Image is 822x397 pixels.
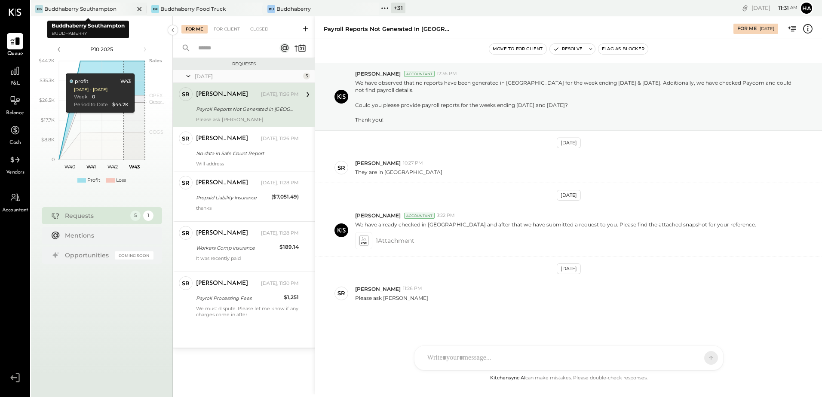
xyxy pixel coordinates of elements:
[112,101,128,108] div: $44.2K
[800,1,813,15] button: Ha
[0,92,30,117] a: Balance
[65,211,126,220] div: Requests
[52,30,125,37] p: Buddhaberry
[276,5,311,12] div: Buddhaberry
[151,5,159,13] div: BF
[6,169,25,177] span: Vendors
[196,205,299,217] div: thanks
[376,232,414,249] span: 1 Attachment
[550,44,586,54] button: Resolve
[196,149,296,158] div: No data in Safe Count Report
[181,25,208,34] div: For Me
[44,5,117,12] div: Buddhaberry Southampton
[404,213,435,219] div: Accountant
[86,164,96,170] text: W41
[65,46,138,53] div: P10 2025
[41,137,55,143] text: $8.8K
[39,97,55,103] text: $26.5K
[196,279,248,288] div: [PERSON_NAME]
[160,5,226,12] div: Buddhaberry Food Truck
[337,164,345,172] div: SR
[337,289,345,297] div: SR
[149,99,164,105] text: Occu...
[64,164,75,170] text: W40
[209,25,244,34] div: For Client
[69,78,88,85] div: profit
[324,25,453,33] div: Payroll Reports Not Generated in [GEOGRAPHIC_DATA].
[65,231,149,240] div: Mentions
[271,192,299,201] div: ($7,051.49)
[196,90,248,99] div: [PERSON_NAME]
[182,90,190,98] div: SR
[149,92,163,98] text: OPEX
[92,94,95,101] div: 0
[0,63,30,88] a: P&L
[9,139,21,147] span: Cash
[6,110,24,117] span: Balance
[130,211,141,221] div: 5
[557,190,581,201] div: [DATE]
[87,177,100,184] div: Profit
[355,221,756,228] p: We have already checked in [GEOGRAPHIC_DATA] and after that we have submitted a request to you. P...
[196,193,269,202] div: Prepaid Liability Insurance
[355,294,428,302] p: Please ask [PERSON_NAME]
[196,134,248,143] div: [PERSON_NAME]
[10,80,20,88] span: P&L
[261,135,299,142] div: [DATE], 11:26 PM
[196,255,299,267] div: It was recently paid
[115,251,153,260] div: Coming Soon
[195,73,301,80] div: [DATE]
[557,263,581,274] div: [DATE]
[74,87,107,93] div: [DATE] - [DATE]
[196,305,299,318] div: We must dispute. Please let me know if any charges come in after
[40,77,55,83] text: $35.3K
[129,164,139,170] text: W43
[355,168,442,176] p: They are in [GEOGRAPHIC_DATA]
[557,137,581,148] div: [DATE]
[177,61,310,67] div: Requests
[143,211,153,221] div: 1
[196,244,277,252] div: Workers Comp Insurance
[404,71,435,77] div: Accountant
[403,285,422,292] span: 11:26 PM
[284,293,299,302] div: $1,251
[52,22,125,29] b: Buddhaberry Southampton
[355,159,401,167] span: [PERSON_NAME]
[355,212,401,219] span: [PERSON_NAME]
[598,44,648,54] button: Flag as Blocker
[355,79,792,123] p: We have observed that no reports have been generated in [GEOGRAPHIC_DATA] for the week ending [DA...
[0,189,30,214] a: Accountant
[7,50,23,58] span: Queue
[52,156,55,162] text: 0
[196,116,299,122] div: Please ask [PERSON_NAME]
[0,33,30,58] a: Queue
[246,25,273,34] div: Closed
[489,44,546,54] button: Move to for client
[182,279,190,287] div: SR
[737,25,757,32] div: For Me
[182,229,190,237] div: SR
[149,129,163,135] text: COGS
[182,134,190,143] div: SR
[0,122,30,147] a: Cash
[196,179,248,187] div: [PERSON_NAME]
[355,70,401,77] span: [PERSON_NAME]
[74,94,87,101] div: Week
[279,243,299,251] div: $189.14
[74,101,107,108] div: Period to Date
[0,152,30,177] a: Vendors
[41,117,55,123] text: $17.7K
[261,280,299,287] div: [DATE], 11:30 PM
[182,179,190,187] div: SR
[261,180,299,186] div: [DATE], 11:28 PM
[267,5,275,13] div: Bu
[196,161,299,167] div: Will address
[196,105,296,113] div: Payroll Reports Not Generated in [GEOGRAPHIC_DATA].
[355,285,401,293] span: [PERSON_NAME]
[2,207,28,214] span: Accountant
[107,164,118,170] text: W42
[760,26,774,32] div: [DATE]
[741,3,749,12] div: copy link
[261,91,299,98] div: [DATE], 11:26 PM
[391,3,405,13] div: + 31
